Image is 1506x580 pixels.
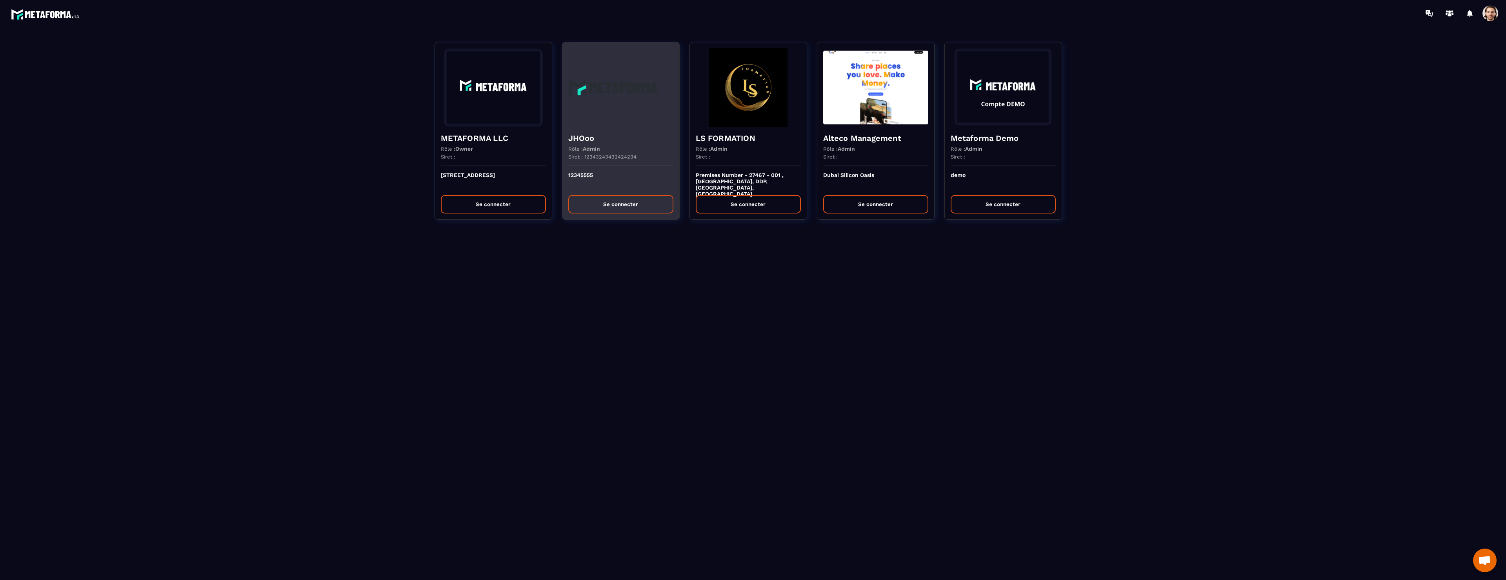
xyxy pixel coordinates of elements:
[951,172,1056,189] p: demo
[441,133,546,144] h4: METAFORMA LLC
[1473,549,1497,572] div: Open chat
[823,133,928,144] h4: Alteco Management
[11,7,82,22] img: logo
[696,154,710,160] p: Siret :
[441,48,546,127] img: funnel-background
[696,146,728,152] p: Rôle :
[696,195,801,213] button: Se connecter
[441,146,473,152] p: Rôle :
[568,154,637,160] p: Siret : 12343243432424234
[951,133,1056,144] h4: Metaforma Demo
[455,146,473,152] span: Owner
[441,195,546,213] button: Se connecter
[823,154,838,160] p: Siret :
[583,146,600,152] span: Admin
[441,172,546,189] p: [STREET_ADDRESS]
[696,48,801,127] img: funnel-background
[441,154,455,160] p: Siret :
[823,48,928,127] img: funnel-background
[568,146,600,152] p: Rôle :
[568,172,673,189] p: 12345555
[710,146,728,152] span: Admin
[568,133,673,144] h4: JHOoo
[568,48,673,127] img: funnel-background
[965,146,982,152] span: Admin
[823,172,928,189] p: Dubai Silicon Oasis
[568,195,673,213] button: Se connecter
[823,195,928,213] button: Se connecter
[838,146,855,152] span: Admin
[951,154,965,160] p: Siret :
[696,133,801,144] h4: LS FORMATION
[951,195,1056,213] button: Se connecter
[823,146,855,152] p: Rôle :
[951,146,982,152] p: Rôle :
[696,172,801,189] p: Premises Number - 27467 - 001 , [GEOGRAPHIC_DATA], DDP, [GEOGRAPHIC_DATA], [GEOGRAPHIC_DATA]
[951,48,1056,127] img: funnel-background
